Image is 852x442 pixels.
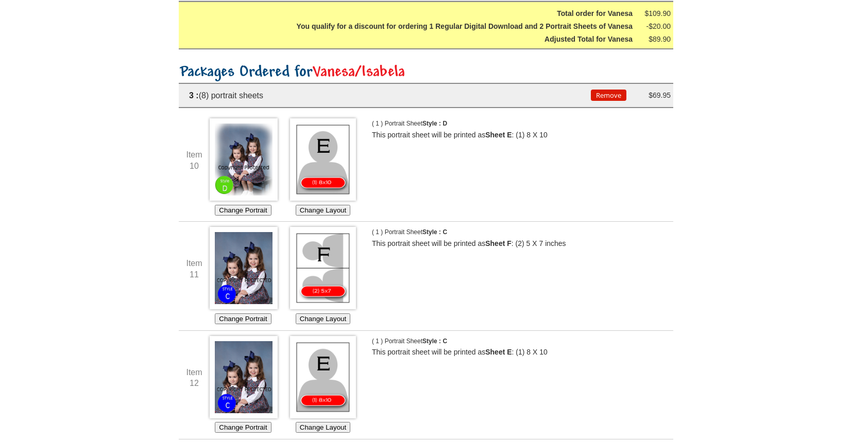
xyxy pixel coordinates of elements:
[289,227,356,325] div: Choose which Layout you would like for this Portrait Sheet
[205,20,633,33] div: You qualify for a discount for ordering 1 Regular Digital Download and 2 Portrait Sheets of Vanesa
[296,422,350,433] button: Change Layout
[290,118,356,201] img: Choose Layout
[179,149,210,171] div: Item 10
[372,227,475,238] p: ( 1 ) Portrait Sheet
[372,336,475,347] p: ( 1 ) Portrait Sheet
[372,238,655,250] p: This portrait sheet will be printed as : (2) 5 X 7 inches
[372,130,655,141] p: This portrait sheet will be printed as : (1) 8 X 10
[205,7,633,20] div: Total order for Vanesa
[289,336,356,434] div: Choose which Layout you would like for this Portrait Sheet
[210,118,278,201] img: Choose Image *1968_0076d*1968
[179,64,673,82] h2: Packages Ordered for
[290,336,356,418] img: Choose Layout
[179,258,210,280] div: Item 11
[640,89,671,102] div: $69.95
[591,89,622,102] div: Remove
[640,33,671,46] div: $89.90
[210,227,277,325] div: Choose which Image you'd like to use for this Portrait Sheet
[422,120,447,127] span: Style : D
[215,422,271,433] button: Change Portrait
[422,338,447,345] span: Style : C
[210,336,277,434] div: Choose which Image you'd like to use for this Portrait Sheet
[485,239,512,247] b: Sheet F
[485,348,512,356] b: Sheet E
[210,227,278,309] img: Choose Image *1968_0076c*1968
[296,205,350,216] button: Change Layout
[372,118,475,130] p: ( 1 ) Portrait Sheet
[215,313,271,324] button: Change Portrait
[179,89,591,102] div: (8) portrait sheets
[205,33,633,46] div: Adjusted Total for Vanesa
[485,131,512,139] b: Sheet E
[290,227,356,309] img: Choose Layout
[591,90,626,101] button: Remove
[215,205,271,216] button: Change Portrait
[640,20,671,33] div: -$20.00
[640,7,671,20] div: $109.90
[210,336,278,418] img: Choose Image *1968_0076c*1968
[179,367,210,389] div: Item 12
[422,228,447,236] span: Style : C
[210,118,277,216] div: Choose which Image you'd like to use for this Portrait Sheet
[313,64,405,81] span: Vanesa/Isabela
[289,118,356,216] div: Choose which Layout you would like for this Portrait Sheet
[189,91,199,100] span: 3 :
[372,347,655,358] p: This portrait sheet will be printed as : (1) 8 X 10
[296,313,350,324] button: Change Layout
